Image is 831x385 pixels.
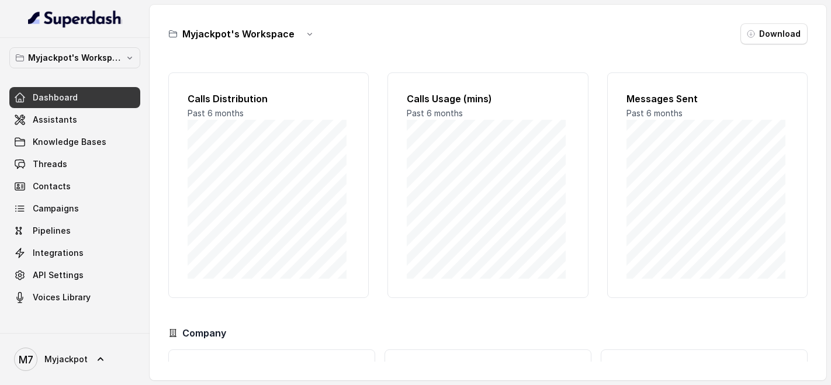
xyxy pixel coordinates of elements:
a: Integrations [9,242,140,263]
span: Pipelines [33,225,71,237]
button: Myjackpot's Workspace [9,47,140,68]
span: Past 6 months [626,108,683,118]
h3: Messages [394,359,581,373]
a: Myjackpot [9,343,140,376]
button: Download [740,23,808,44]
h3: Workspaces [611,359,798,373]
h3: Myjackpot's Workspace [182,27,295,41]
a: Voices Library [9,287,140,308]
h3: Calls [178,359,365,373]
span: Contacts [33,181,71,192]
span: Past 6 months [407,108,463,118]
span: API Settings [33,269,84,281]
a: Campaigns [9,198,140,219]
h2: Calls Distribution [188,92,349,106]
span: Voices Library [33,292,91,303]
span: Threads [33,158,67,170]
span: Myjackpot [44,353,88,365]
h2: Messages Sent [626,92,788,106]
a: Threads [9,154,140,175]
a: Knowledge Bases [9,131,140,152]
a: Pipelines [9,220,140,241]
span: Past 6 months [188,108,244,118]
h3: Company [182,326,226,340]
p: Myjackpot's Workspace [28,51,122,65]
span: Dashboard [33,92,78,103]
a: Contacts [9,176,140,197]
span: Knowledge Bases [33,136,106,148]
a: API Settings [9,265,140,286]
text: M7 [19,353,33,366]
span: Integrations [33,247,84,259]
a: Assistants [9,109,140,130]
a: Dashboard [9,87,140,108]
img: light.svg [28,9,122,28]
span: Campaigns [33,203,79,214]
span: Assistants [33,114,77,126]
h2: Calls Usage (mins) [407,92,569,106]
